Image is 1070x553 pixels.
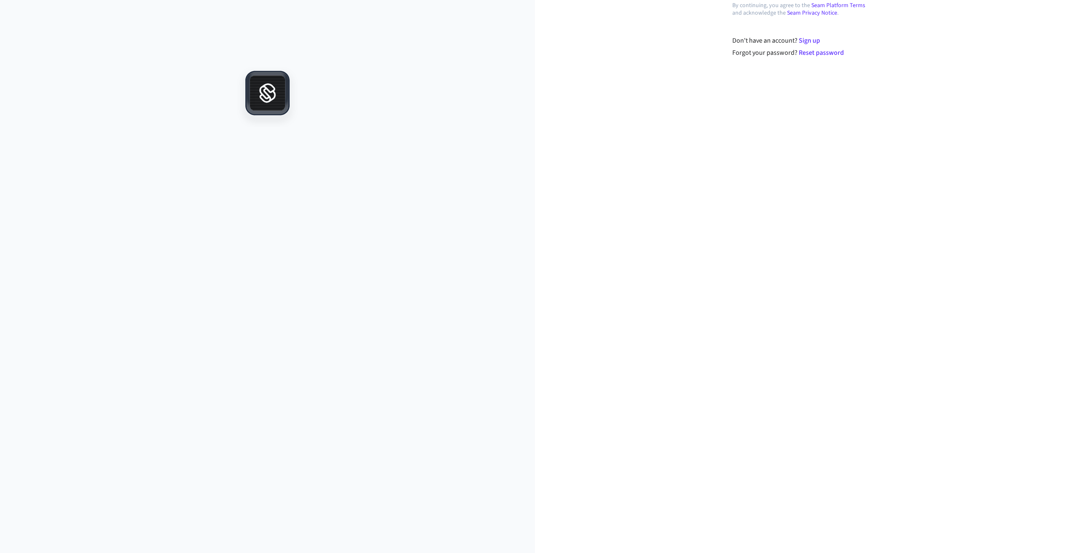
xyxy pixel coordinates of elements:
a: Sign up [799,36,820,45]
p: By continuing, you agree to the and acknowledge the . [732,2,873,17]
div: Don't have an account? [732,36,873,46]
div: Forgot your password? [732,48,873,58]
a: Reset password [799,48,844,57]
a: Seam Privacy Notice [787,9,837,17]
a: Seam Platform Terms [811,1,865,10]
